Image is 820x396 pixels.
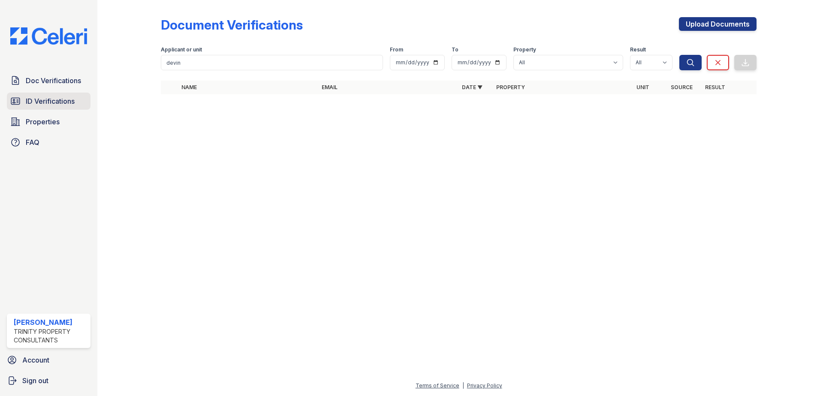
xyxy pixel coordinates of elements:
[161,55,383,70] input: Search by name, email, or unit number
[26,137,39,147] span: FAQ
[14,317,87,327] div: [PERSON_NAME]
[679,17,757,31] a: Upload Documents
[14,327,87,345] div: Trinity Property Consultants
[452,46,458,53] label: To
[462,382,464,389] div: |
[7,72,90,89] a: Doc Verifications
[161,17,303,33] div: Document Verifications
[7,93,90,110] a: ID Verifications
[181,84,197,90] a: Name
[416,382,459,389] a: Terms of Service
[636,84,649,90] a: Unit
[3,27,94,45] img: CE_Logo_Blue-a8612792a0a2168367f1c8372b55b34899dd931a85d93a1a3d3e32e68fde9ad4.png
[467,382,502,389] a: Privacy Policy
[671,84,693,90] a: Source
[322,84,338,90] a: Email
[22,375,48,386] span: Sign out
[26,96,75,106] span: ID Verifications
[462,84,482,90] a: Date ▼
[26,117,60,127] span: Properties
[513,46,536,53] label: Property
[390,46,403,53] label: From
[22,355,49,365] span: Account
[3,351,94,369] a: Account
[496,84,525,90] a: Property
[7,113,90,130] a: Properties
[705,84,725,90] a: Result
[3,372,94,389] a: Sign out
[7,134,90,151] a: FAQ
[630,46,646,53] label: Result
[161,46,202,53] label: Applicant or unit
[26,75,81,86] span: Doc Verifications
